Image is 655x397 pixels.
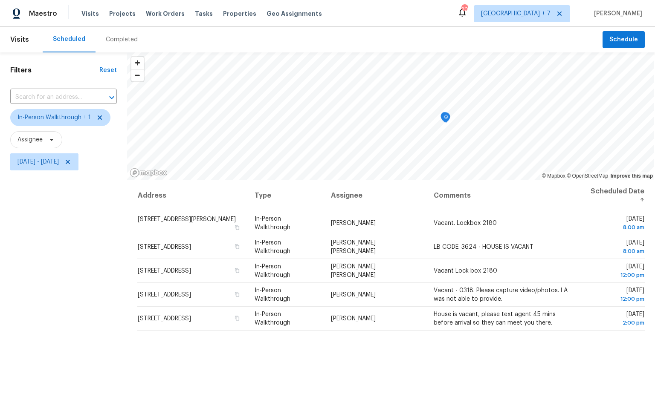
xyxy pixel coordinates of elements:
button: Copy Address [233,224,241,231]
button: Open [106,92,118,104]
span: Visits [10,30,29,49]
span: [STREET_ADDRESS] [138,316,191,322]
span: Assignee [17,135,43,144]
span: Tasks [195,11,213,17]
div: 2:00 pm [586,319,644,327]
span: Vacant. Lockbox 2180 [434,220,497,226]
a: OpenStreetMap [567,173,608,179]
div: Reset [99,66,117,75]
span: [PERSON_NAME] [331,316,376,322]
div: 12:00 pm [586,271,644,279]
button: Copy Address [233,291,241,298]
span: Vacant Lock box 2180 [434,268,497,274]
input: Search for an address... [10,91,93,104]
span: [DATE] [586,264,644,279]
span: [GEOGRAPHIC_DATA] + 7 [481,9,551,18]
span: [DATE] [586,288,644,303]
span: [PERSON_NAME] [PERSON_NAME] [331,240,376,254]
th: Assignee [324,180,427,211]
span: Properties [223,9,256,18]
button: Zoom out [131,69,144,81]
span: [DATE] [586,311,644,327]
button: Schedule [603,31,645,49]
span: [DATE] [586,240,644,256]
a: Improve this map [611,173,653,179]
h1: Filters [10,66,99,75]
span: Geo Assignments [267,9,322,18]
span: [DATE] [586,216,644,232]
th: Scheduled Date ↑ [579,180,645,211]
span: [STREET_ADDRESS] [138,268,191,274]
span: In-Person Walkthrough + 1 [17,113,91,122]
span: Maestro [29,9,57,18]
div: 8:00 am [586,247,644,256]
button: Copy Address [233,267,241,274]
span: House is vacant, please text agent 45 mins before arrival so they can meet you there. [434,311,556,326]
span: In-Person Walkthrough [255,264,290,278]
span: In-Person Walkthrough [255,216,290,230]
span: [PERSON_NAME] [331,292,376,298]
span: In-Person Walkthrough [255,240,290,254]
div: Map marker [441,112,449,125]
span: [PERSON_NAME] [591,9,642,18]
a: Mapbox [542,173,565,179]
button: Copy Address [233,314,241,322]
span: [STREET_ADDRESS][PERSON_NAME] [138,216,236,222]
span: [PERSON_NAME] [PERSON_NAME] [331,264,376,278]
span: LB CODE: 3624 - HOUSE IS VACANT [434,244,533,250]
th: Comments [427,180,579,211]
div: Map marker [442,112,450,126]
th: Address [137,180,248,211]
div: Scheduled [53,35,85,43]
div: 12:00 pm [586,295,644,303]
span: [PERSON_NAME] [331,220,376,226]
th: Type [248,180,324,211]
span: [STREET_ADDRESS] [138,244,191,250]
div: 208 [461,5,467,14]
div: Completed [106,35,138,44]
span: Vacant - 0318. Please capture video/photos. LA was not able to provide. [434,288,568,302]
span: Visits [81,9,99,18]
button: Zoom in [131,57,144,69]
a: Mapbox homepage [130,168,167,178]
span: Schedule [609,35,638,45]
canvas: Map [127,52,654,180]
span: In-Person Walkthrough [255,311,290,326]
span: [DATE] - [DATE] [17,158,59,166]
span: Work Orders [146,9,185,18]
div: 8:00 am [586,223,644,232]
button: Copy Address [233,243,241,250]
span: In-Person Walkthrough [255,288,290,302]
span: Projects [109,9,136,18]
span: [STREET_ADDRESS] [138,292,191,298]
